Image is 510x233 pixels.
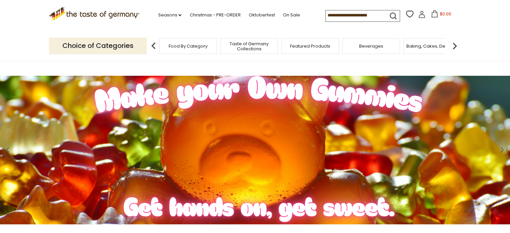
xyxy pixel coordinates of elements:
a: Seasons [158,11,181,19]
a: Oktoberfest [248,11,275,19]
img: previous arrow [147,39,160,53]
a: On Sale [283,11,300,19]
button: $0.00 [427,10,455,20]
img: next arrow [448,39,461,53]
p: Choice of Categories [49,38,147,54]
a: Christmas - PRE-ORDER [189,11,240,19]
a: Food By Category [169,44,208,49]
a: Featured Products [290,44,330,49]
a: Beverages [359,44,383,49]
a: Taste of Germany Collections [222,41,276,51]
a: Baking, Cakes, Desserts [406,44,458,49]
span: $0.00 [440,11,451,17]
